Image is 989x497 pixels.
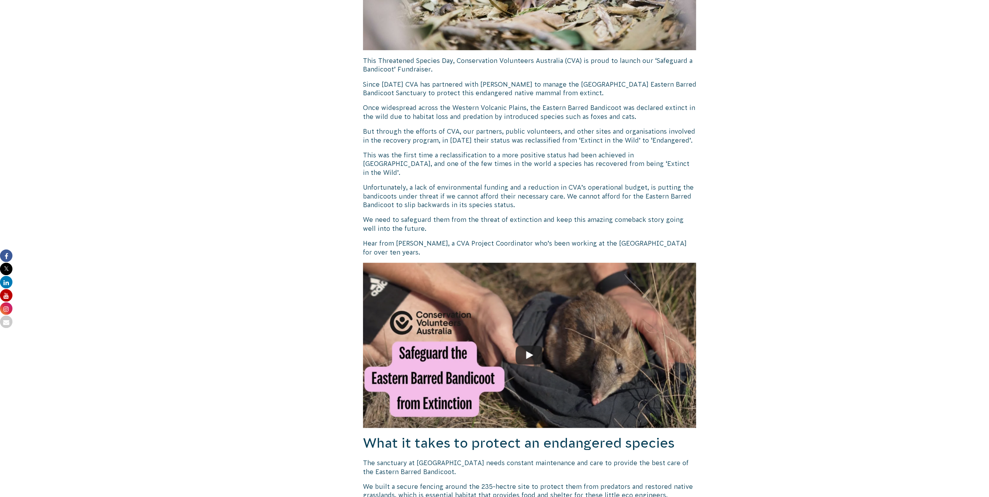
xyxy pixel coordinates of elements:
[363,151,696,177] p: This was the first time a reclassification to a more positive status had been achieved in [GEOGRA...
[363,215,696,233] p: We need to safeguard them from the threat of extinction and keep this amazing comeback story goin...
[363,183,696,209] p: . We cannot afford for the Eastern Barred Bandicoot to slip backwards in its species status.
[363,239,696,256] p: Hear from [PERSON_NAME], a CVA Project Coordinator who’s been working at the [GEOGRAPHIC_DATA] fo...
[363,459,696,476] p: The sanctuary at [GEOGRAPHIC_DATA] needs constant maintenance and care to provide the best care o...
[363,103,696,121] p: Once widespread across the Western Volcanic Plains, the Eastern Barred Bandicoot was declared ext...
[363,56,696,74] p: This Threatened Species Day, Conservation Volunteers Australia (CVA) is proud to launch our ‘Safe...
[363,434,696,453] h2: What it takes to protect an endangered species
[363,184,694,199] span: Unfortunately, a lack of environmental funding and a reduction in CVA’s operational budget, is pu...
[363,127,696,145] p: But through the efforts of CVA, our partners, public volunteers, and other sites and organisation...
[363,80,696,98] p: Since [DATE] CVA has partnered with [PERSON_NAME] to manage the [GEOGRAPHIC_DATA] Eastern Barred ...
